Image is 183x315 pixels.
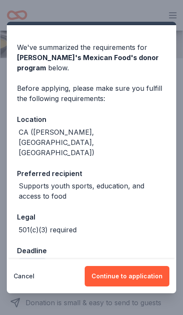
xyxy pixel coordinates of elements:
[85,266,169,286] button: Continue to application
[17,83,166,104] div: Before applying, please make sure you fulfill the following requirements:
[17,168,166,179] div: Preferred recipient
[19,181,166,201] div: Supports youth sports, education, and access to food
[14,266,34,286] button: Cancel
[17,245,166,256] div: Deadline
[17,53,159,72] span: [PERSON_NAME]'s Mexican Food 's donor program
[19,258,46,270] div: Rolling
[19,225,77,235] div: 501(c)(3) required
[19,127,166,158] div: CA ([PERSON_NAME], [GEOGRAPHIC_DATA], [GEOGRAPHIC_DATA])
[17,42,166,73] div: We've summarized the requirements for below.
[17,211,166,223] div: Legal
[17,114,166,125] div: Location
